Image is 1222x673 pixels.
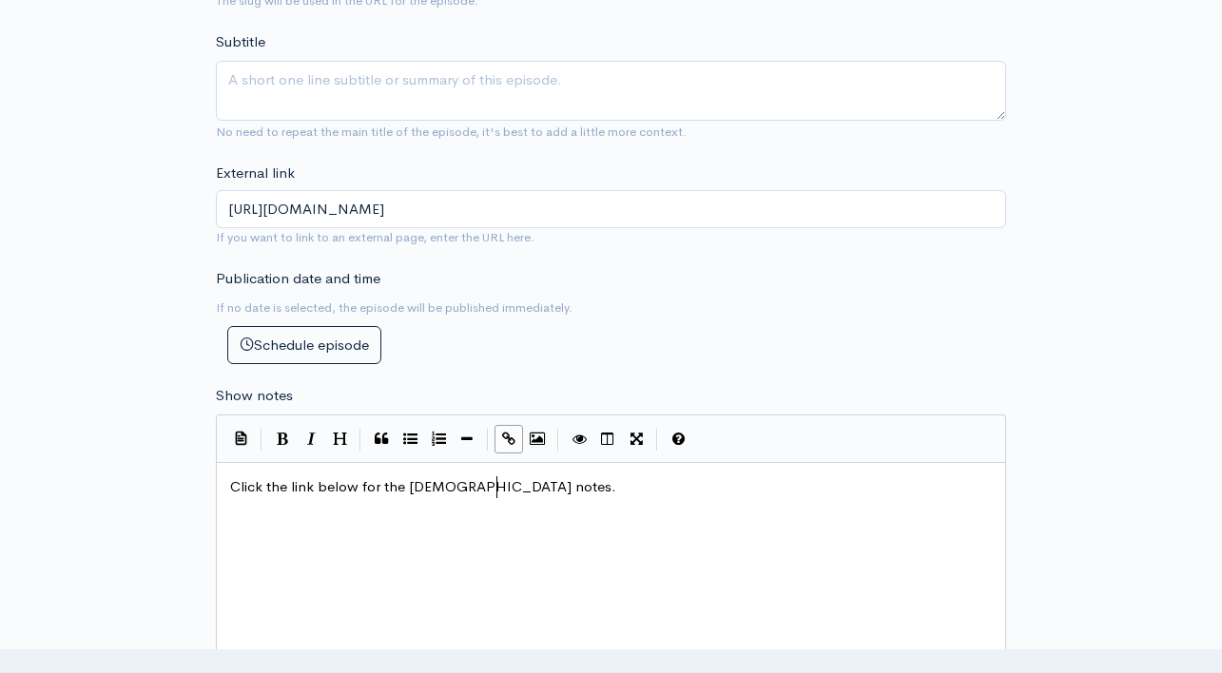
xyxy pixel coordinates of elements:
small: No need to repeat the main title of the episode, it's best to add a little more context. [216,124,687,140]
button: Schedule episode [227,326,381,365]
small: If no date is selected, the episode will be published immediately. [216,299,572,316]
button: Toggle Preview [565,425,593,453]
label: External link [216,163,295,184]
button: Numbered List [424,425,453,453]
button: Toggle Fullscreen [622,425,650,453]
button: Italic [297,425,325,453]
button: Create Link [495,425,523,453]
i: | [557,429,559,451]
input: Enter URL [216,190,1006,229]
button: Markdown Guide [664,425,692,453]
button: Bold [268,425,297,453]
button: Quote [367,425,396,453]
button: Heading [325,425,354,453]
button: Toggle Side by Side [593,425,622,453]
button: Insert Horizontal Line [453,425,481,453]
i: | [487,429,489,451]
i: | [359,429,361,451]
button: Generic List [396,425,424,453]
label: Publication date and time [216,268,380,290]
button: Insert Image [523,425,552,453]
button: Insert Show Notes Template [226,424,255,452]
i: | [261,429,262,451]
i: | [656,429,658,451]
small: If you want to link to an external page, enter the URL here. [216,228,1006,247]
span: Click the link below for the [DEMOGRAPHIC_DATA] notes. [230,477,616,495]
label: Show notes [216,385,293,407]
label: Subtitle [216,31,265,53]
